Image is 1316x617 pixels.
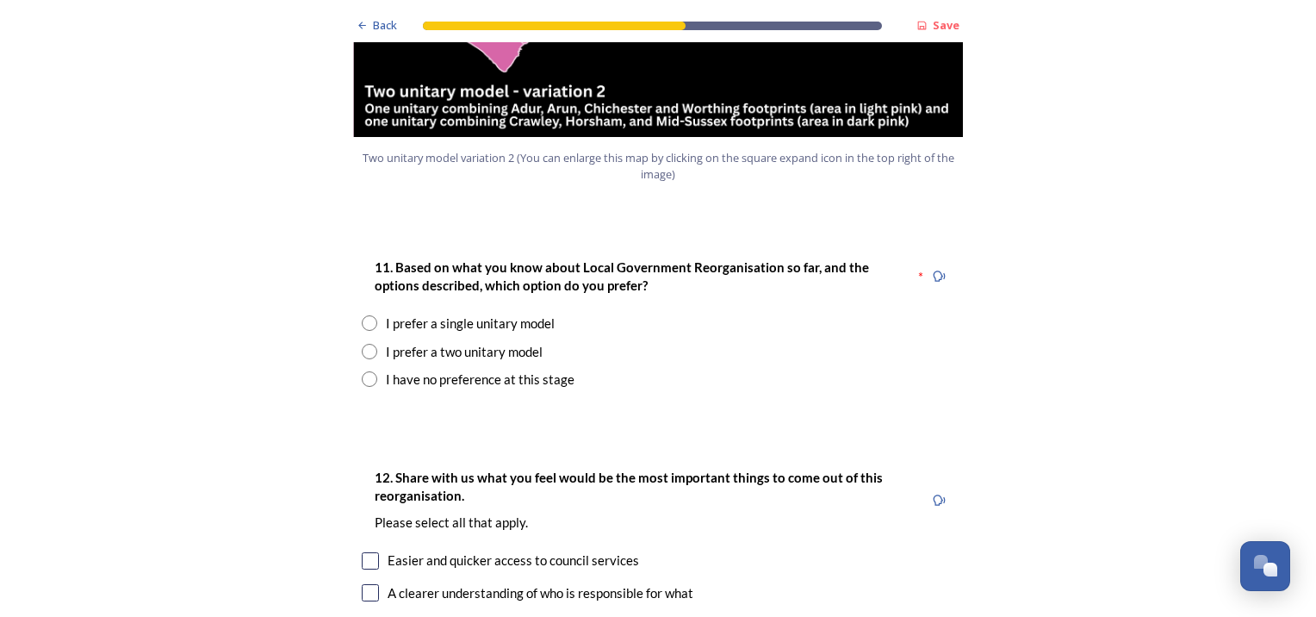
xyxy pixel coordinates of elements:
[373,17,397,34] span: Back
[933,17,959,33] strong: Save
[375,259,872,293] strong: 11. Based on what you know about Local Government Reorganisation so far, and the options describe...
[375,514,910,532] p: Please select all that apply.
[1240,541,1290,591] button: Open Chat
[388,583,693,603] div: A clearer understanding of who is responsible for what
[386,314,555,333] div: I prefer a single unitary model
[361,150,955,183] span: Two unitary model variation 2 (You can enlarge this map by clicking on the square expand icon in ...
[375,470,885,503] strong: 12. Share with us what you feel would be the most important things to come out of this reorganisa...
[386,342,543,362] div: I prefer a two unitary model
[388,551,639,570] div: Easier and quicker access to council services
[386,370,574,390] div: I have no preference at this stage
